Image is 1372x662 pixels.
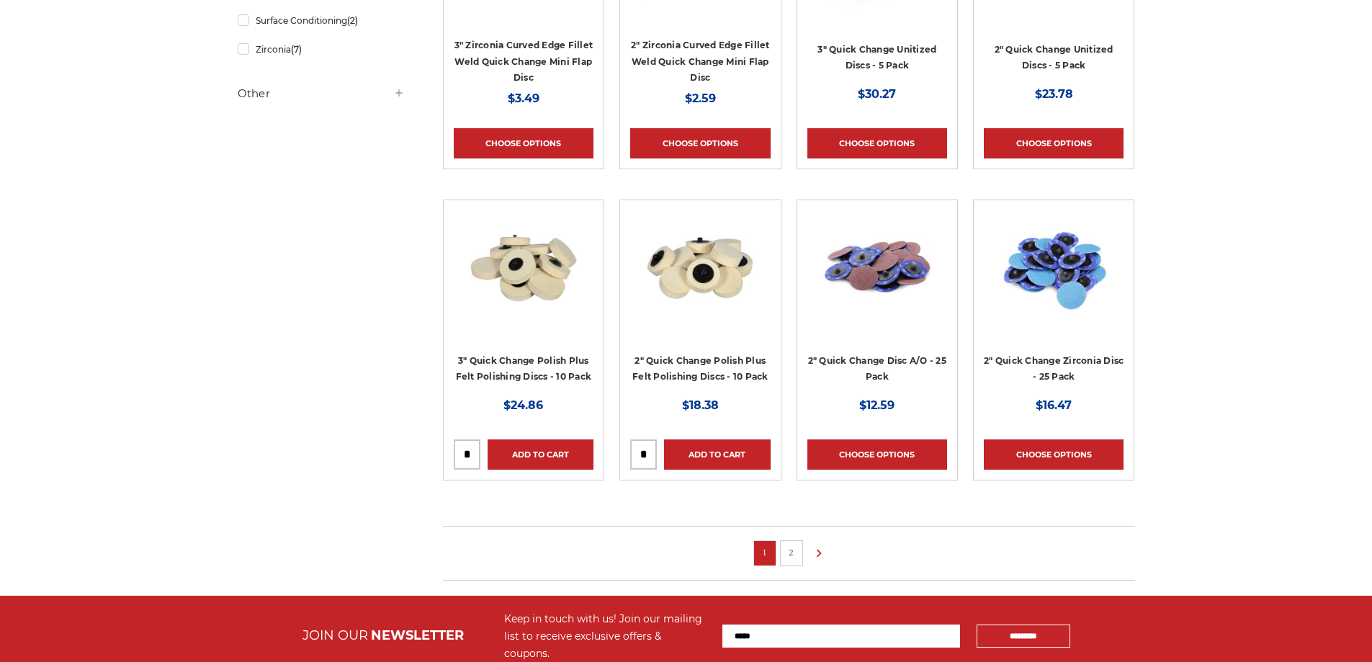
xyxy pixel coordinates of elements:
a: 3" Zirconia Curved Edge Fillet Weld Quick Change Mini Flap Disc [454,40,593,83]
a: 3" Quick Change Unitized Discs - 5 Pack [817,44,936,71]
a: 3 inch polishing felt roloc discs [454,210,593,350]
a: 2" Zirconia Curved Edge Fillet Weld Quick Change Mini Flap Disc [631,40,770,83]
a: Add to Cart [488,439,593,470]
a: Surface Conditioning(2) [238,8,405,33]
span: (2) [347,15,358,26]
span: NEWSLETTER [371,627,464,643]
a: 1 [758,545,772,560]
img: Assortment of 2-inch Metalworking Discs, 80 Grit, Quick Change, with durable Zirconia abrasive by... [996,210,1111,326]
a: Choose Options [630,128,770,158]
img: 2 inch red aluminum oxide quick change sanding discs for metalwork [820,210,935,326]
span: $16.47 [1036,398,1072,412]
div: Keep in touch with us! Join our mailing list to receive exclusive offers & coupons. [504,610,708,662]
a: Assortment of 2-inch Metalworking Discs, 80 Grit, Quick Change, with durable Zirconia abrasive by... [984,210,1124,350]
a: 2" Quick Change Unitized Discs - 5 Pack [995,44,1113,71]
a: Choose Options [984,128,1124,158]
a: 3" Quick Change Polish Plus Felt Polishing Discs - 10 Pack [456,355,592,383]
span: JOIN OUR [302,627,368,643]
span: $3.49 [508,91,539,105]
a: Add to Cart [664,439,770,470]
h5: Other [238,85,405,102]
a: Zirconia(7) [238,37,405,62]
span: $2.59 [685,91,716,105]
a: 2" Quick Change Disc A/O - 25 Pack [808,355,946,383]
a: 2 [784,545,799,560]
span: $18.38 [682,398,719,412]
a: Choose Options [807,439,947,470]
span: (7) [291,44,302,55]
span: $12.59 [859,398,895,412]
span: $30.27 [858,87,896,101]
img: 3 inch polishing felt roloc discs [466,210,581,326]
a: 2" Quick Change Polish Plus Felt Polishing Discs - 10 Pack [632,355,768,383]
img: 2" Roloc Polishing Felt Discs [642,210,758,326]
a: Choose Options [454,128,593,158]
span: $23.78 [1035,87,1073,101]
a: Choose Options [984,439,1124,470]
a: 2 inch red aluminum oxide quick change sanding discs for metalwork [807,210,947,350]
a: 2" Quick Change Zirconia Disc - 25 Pack [984,355,1124,383]
a: 2" Roloc Polishing Felt Discs [630,210,770,350]
a: Choose Options [807,128,947,158]
span: $24.86 [503,398,543,412]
